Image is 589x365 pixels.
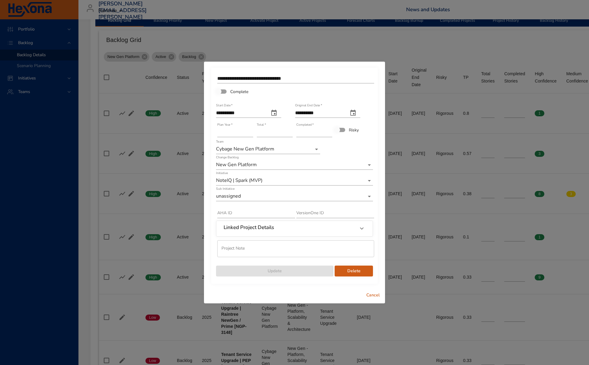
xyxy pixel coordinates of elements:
[216,140,224,144] label: Team
[295,104,322,107] label: Original End Date
[335,266,373,277] button: Delete
[346,106,360,120] button: original end date
[216,172,228,175] label: Initiative
[296,123,314,127] label: Completed
[216,160,373,170] div: New Gen Platform
[224,224,274,231] h6: Linked Project Details
[216,221,373,236] div: Linked Project Details
[363,290,383,301] button: Cancel
[349,127,359,133] span: Risky
[216,187,234,191] label: Sub Initiative
[216,156,239,159] label: Change Backlog
[216,104,233,107] label: Start Date
[216,176,373,186] div: NoteIQ | Spark (MVP)
[216,192,373,201] div: unassigned
[267,106,281,120] button: start date
[230,89,248,95] span: Complete
[366,292,380,299] span: Cancel
[257,123,266,127] label: Total
[217,123,232,127] label: Plan Year
[339,267,368,275] span: Delete
[216,144,320,154] div: Cybage New Gen Platform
